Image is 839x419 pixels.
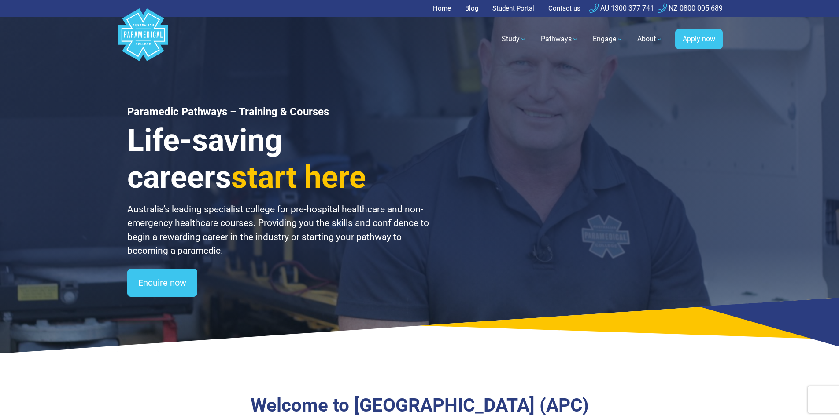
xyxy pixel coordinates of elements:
[632,27,668,51] a: About
[658,4,723,12] a: NZ 0800 005 689
[496,27,532,51] a: Study
[127,122,430,196] h3: Life-saving careers
[166,394,673,417] h3: Welcome to [GEOGRAPHIC_DATA] (APC)
[127,106,430,118] h1: Paramedic Pathways – Training & Courses
[675,29,723,49] a: Apply now
[588,27,628,51] a: Engage
[127,269,197,297] a: Enquire now
[536,27,584,51] a: Pathways
[127,203,430,258] p: Australia’s leading specialist college for pre-hospital healthcare and non-emergency healthcare c...
[117,17,170,62] a: Australian Paramedical College
[589,4,654,12] a: AU 1300 377 741
[231,159,366,195] span: start here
